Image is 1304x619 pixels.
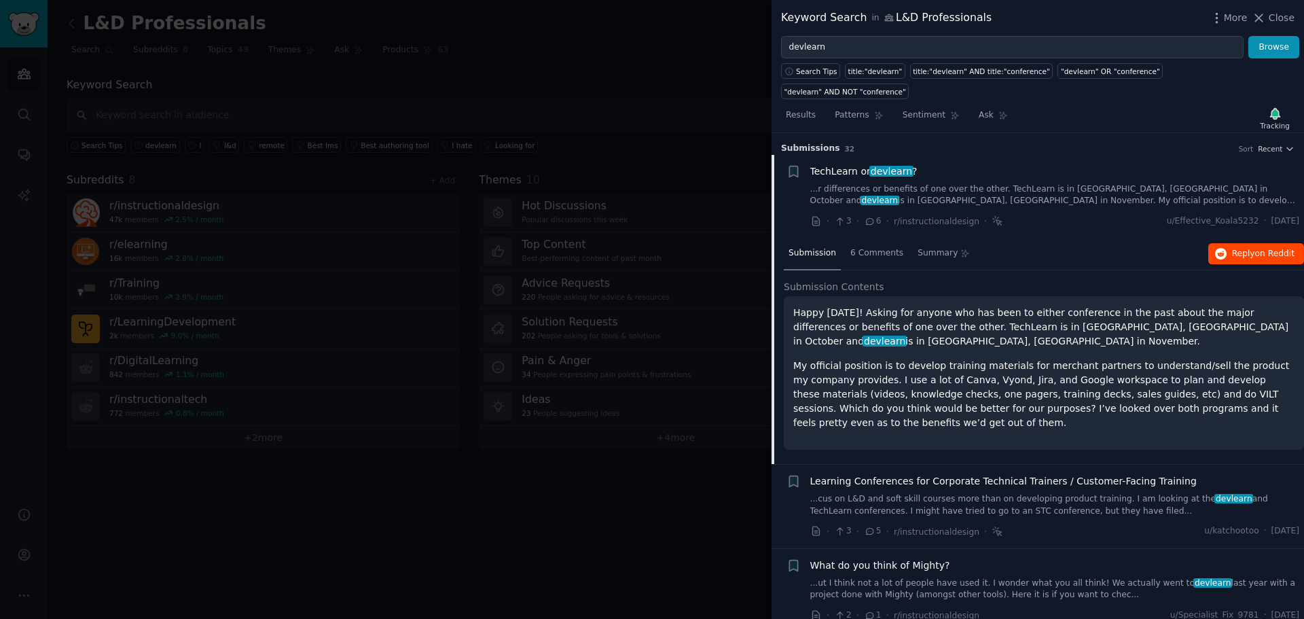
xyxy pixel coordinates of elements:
span: · [886,214,889,228]
span: More [1224,11,1248,25]
button: Close [1252,11,1294,25]
span: u/katchootoo [1204,525,1258,537]
span: Patterns [835,109,869,122]
span: · [984,214,987,228]
div: Keyword Search L&D Professionals [781,10,992,26]
span: TechLearn or ? [810,164,918,179]
div: "devlearn" OR "conference" [1061,67,1160,76]
span: 5 [864,525,881,537]
span: Sentiment [903,109,945,122]
span: 6 Comments [850,247,903,260]
span: in [871,12,879,24]
span: devlearn [869,166,913,177]
div: Sort [1239,144,1254,154]
div: title:"devlearn" AND title:"conference" [913,67,1050,76]
span: · [856,214,859,228]
span: r/instructionaldesign [894,527,979,537]
a: title:"devlearn" [845,63,905,79]
span: · [1264,215,1267,228]
span: · [1264,525,1267,537]
a: title:"devlearn" AND title:"conference" [910,63,1053,79]
span: Results [786,109,816,122]
p: My official position is to develop training materials for merchant partners to understand/sell th... [793,359,1294,430]
span: 32 [845,145,855,153]
a: What do you think of Mighty? [810,559,950,573]
input: Try a keyword related to your business [781,36,1244,59]
span: devlearn [861,196,899,205]
span: 6 [864,215,881,228]
span: · [827,214,829,228]
span: Close [1269,11,1294,25]
div: title:"devlearn" [848,67,903,76]
div: "devlearn" AND NOT "conference" [784,87,906,96]
a: "devlearn" OR "conference" [1057,63,1163,79]
span: · [886,525,889,539]
span: · [856,525,859,539]
a: Learning Conferences for Corporate Technical Trainers / Customer-Facing Training [810,474,1197,489]
span: u/Effective_Koala5232 [1167,215,1259,228]
span: devlearn [1214,494,1253,503]
span: 3 [834,215,851,228]
span: devlearn [1193,578,1232,588]
span: r/instructionaldesign [894,217,979,226]
button: Replyon Reddit [1208,243,1304,265]
span: Search Tips [796,67,837,76]
a: ...ut I think not a lot of people have used it. I wonder what you all think! We actually went tod... [810,578,1300,601]
button: More [1210,11,1248,25]
button: Search Tips [781,63,840,79]
span: · [827,525,829,539]
span: Summary [918,247,958,260]
p: Happy [DATE]! Asking for anyone who has been to either conference in the past about the major dif... [793,306,1294,349]
a: Ask [974,105,1013,132]
a: ...cus on L&D and soft skill courses more than on developing product training. I am looking at th... [810,493,1300,517]
span: Submission s [781,143,840,155]
a: "devlearn" AND NOT "conference" [781,84,909,99]
span: · [984,525,987,539]
span: devlearn [863,336,907,347]
a: Sentiment [898,105,964,132]
span: Submission Contents [784,280,884,294]
a: ...r differences or benefits of one over the other. TechLearn is in [GEOGRAPHIC_DATA], [GEOGRAPHI... [810,183,1300,207]
span: Recent [1258,144,1282,154]
button: Browse [1248,36,1299,59]
span: Ask [979,109,994,122]
button: Tracking [1255,104,1294,132]
span: Submission [789,247,836,260]
button: Recent [1258,144,1294,154]
a: Results [781,105,820,132]
a: Patterns [830,105,888,132]
span: 3 [834,525,851,537]
a: TechLearn ordevlearn? [810,164,918,179]
span: on Reddit [1255,249,1294,258]
span: [DATE] [1271,215,1299,228]
span: [DATE] [1271,525,1299,537]
div: Tracking [1260,121,1290,130]
span: Reply [1232,248,1294,260]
